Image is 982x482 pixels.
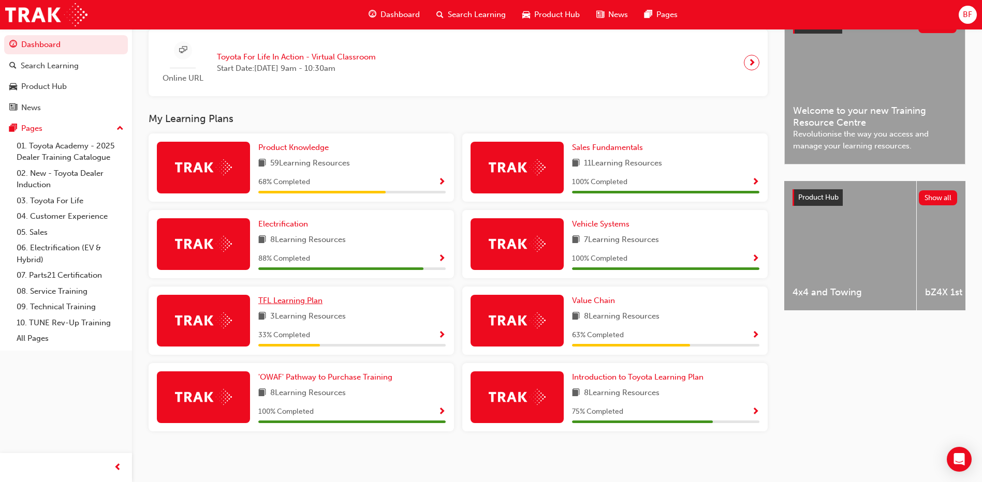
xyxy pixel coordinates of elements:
[9,62,17,71] span: search-icon
[572,372,703,382] span: Introduction to Toyota Learning Plan
[12,240,128,267] a: 06. Electrification (EV & Hybrid)
[217,51,376,63] span: Toyota For Life In Action - Virtual Classroom
[608,9,628,21] span: News
[572,253,627,265] span: 100 % Completed
[572,295,619,307] a: Value Chain
[947,447,972,472] div: Open Intercom Messenger
[270,234,346,247] span: 8 Learning Resources
[793,105,957,128] span: Welcome to your new Training Resource Centre
[793,287,908,298] span: 4x4 and Towing
[522,8,530,21] span: car-icon
[4,33,128,119] button: DashboardSearch LearningProduct HubNews
[116,122,124,135] span: up-icon
[9,103,17,113] span: news-icon
[258,371,397,383] a: 'OWAF' Pathway to Purchase Training
[596,8,604,21] span: news-icon
[258,143,329,152] span: Product Knowledge
[12,138,128,165] a: 01. Toyota Academy - 2025 Dealer Training Catalogue
[438,252,446,265] button: Show Progress
[12,315,128,331] a: 10. TUNE Rev-Up Training
[270,387,346,400] span: 8 Learning Resources
[572,234,580,247] span: book-icon
[572,157,580,170] span: book-icon
[175,389,232,405] img: Trak
[644,8,652,21] span: pages-icon
[179,44,187,57] span: sessionType_ONLINE_URL-icon
[360,4,428,25] a: guage-iconDashboard
[4,119,128,138] button: Pages
[438,176,446,189] button: Show Progress
[369,8,376,21] span: guage-icon
[572,371,708,383] a: Introduction to Toyota Learning Plan
[448,9,506,21] span: Search Learning
[489,236,546,252] img: Trak
[175,159,232,175] img: Trak
[438,178,446,187] span: Show Progress
[12,283,128,299] a: 08. Service Training
[12,330,128,347] a: All Pages
[572,142,647,154] a: Sales Fundamentals
[9,40,17,50] span: guage-icon
[752,408,759,417] span: Show Progress
[588,4,636,25] a: news-iconNews
[572,387,580,400] span: book-icon
[784,8,965,164] a: Latest NewsShow allWelcome to your new Training Resource CentreRevolutionise the way you access a...
[157,37,759,88] a: Online URLToyota For Life In Action - Virtual ClassroomStart Date:[DATE] 9am - 10:30am
[114,461,122,474] span: prev-icon
[438,254,446,264] span: Show Progress
[438,329,446,342] button: Show Progress
[514,4,588,25] a: car-iconProduct Hub
[175,236,232,252] img: Trak
[438,408,446,417] span: Show Progress
[258,157,266,170] span: book-icon
[752,329,759,342] button: Show Progress
[636,4,686,25] a: pages-iconPages
[572,219,629,229] span: Vehicle Systems
[752,331,759,340] span: Show Progress
[5,3,87,26] img: Trak
[534,9,580,21] span: Product Hub
[258,176,310,188] span: 68 % Completed
[258,296,323,305] span: TFL Learning Plan
[258,142,333,154] a: Product Knowledge
[4,56,128,76] a: Search Learning
[656,9,678,21] span: Pages
[752,254,759,264] span: Show Progress
[752,178,759,187] span: Show Progress
[584,157,662,170] span: 11 Learning Resources
[21,81,67,93] div: Product Hub
[175,312,232,328] img: Trak
[793,128,957,152] span: Revolutionise the way you access and manage your learning resources.
[752,176,759,189] button: Show Progress
[258,253,310,265] span: 88 % Completed
[149,113,768,125] h3: My Learning Plans
[584,310,659,323] span: 8 Learning Resources
[9,124,17,133] span: pages-icon
[258,295,327,307] a: TFL Learning Plan
[572,143,643,152] span: Sales Fundamentals
[380,9,420,21] span: Dashboard
[12,224,128,240] a: 05. Sales
[258,372,392,382] span: 'OWAF' Pathway to Purchase Training
[572,329,624,341] span: 63 % Completed
[258,329,310,341] span: 33 % Completed
[963,9,972,21] span: BF
[258,218,312,230] a: Electrification
[489,312,546,328] img: Trak
[572,296,615,305] span: Value Chain
[572,218,634,230] a: Vehicle Systems
[798,193,839,202] span: Product Hub
[572,406,623,418] span: 75 % Completed
[4,35,128,54] a: Dashboard
[438,331,446,340] span: Show Progress
[21,102,41,114] div: News
[584,234,659,247] span: 7 Learning Resources
[258,406,314,418] span: 100 % Completed
[748,55,756,70] span: next-icon
[919,190,958,205] button: Show all
[793,189,957,206] a: Product HubShow all
[489,389,546,405] img: Trak
[12,193,128,209] a: 03. Toyota For Life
